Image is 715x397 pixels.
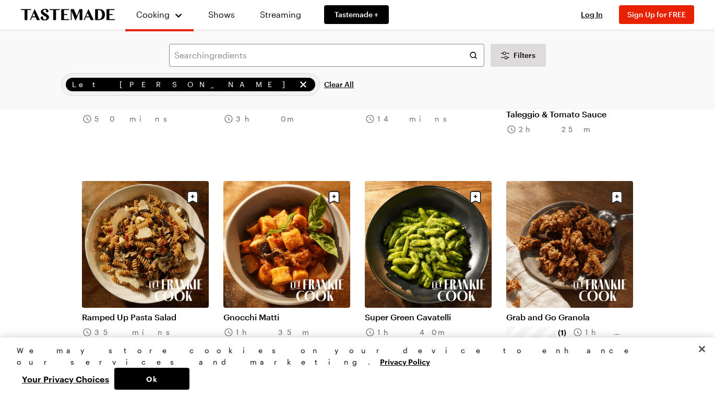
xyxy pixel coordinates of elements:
button: Save recipe [324,187,344,207]
span: Filters [514,50,535,61]
button: Cooking [136,4,183,25]
span: Cooking [136,9,170,19]
button: remove Let Frankie Cook [297,79,309,90]
a: Gnocchi Matti [223,312,350,322]
button: Sign Up for FREE [619,5,694,24]
a: Grab and Go Granola [506,312,633,322]
button: Your Privacy Choices [17,368,114,390]
span: Log In [581,10,603,19]
button: Desktop filters [491,44,546,67]
a: Pappardelle Al [PERSON_NAME] [223,99,350,109]
button: Ok [114,368,189,390]
button: Close [690,338,713,360]
a: Butternut Squash Orzotto [82,99,209,109]
button: Clear All [324,73,354,96]
span: Clear All [324,79,354,90]
a: To Tastemade Home Page [21,9,115,21]
a: Super Green Cavatelli [365,312,492,322]
a: Tastemade + [324,5,389,24]
button: Save recipe [607,187,627,207]
a: Panzerotti with Prosciutto, Taleggio & Tomato Sauce [506,99,633,119]
div: We may store cookies on your device to enhance our services and marketing. [17,345,689,368]
button: Log In [571,9,613,20]
a: Charred Treviso Salad [365,99,492,109]
button: Save recipe [183,187,202,207]
div: Privacy [17,345,689,390]
a: More information about your privacy, opens in a new tab [380,356,430,366]
span: Sign Up for FREE [627,10,686,19]
span: Tastemade + [335,9,378,20]
button: Save recipe [466,187,485,207]
span: Let [PERSON_NAME] [72,79,295,90]
a: Ramped Up Pasta Salad [82,312,209,322]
